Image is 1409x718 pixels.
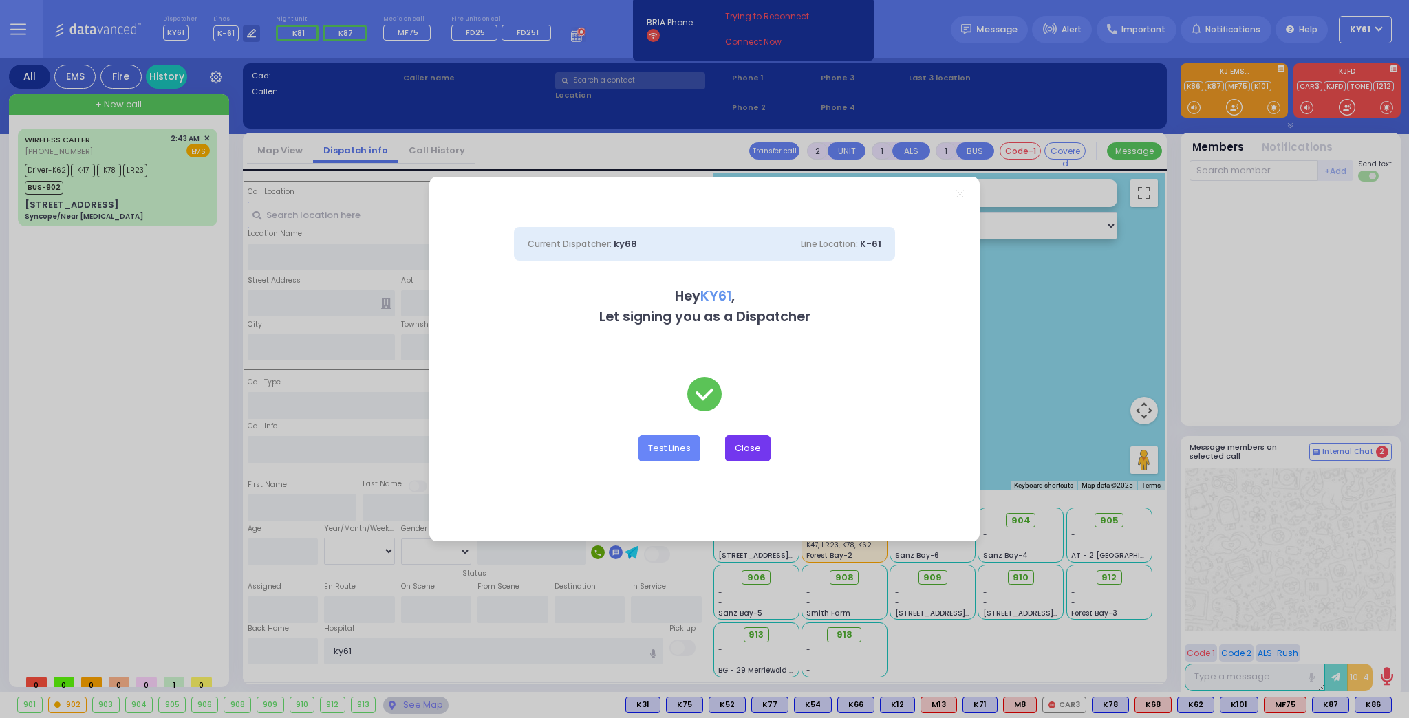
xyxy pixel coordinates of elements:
span: KY61 [700,287,731,305]
img: check-green.svg [687,377,722,411]
span: Line Location: [801,238,858,250]
b: Let signing you as a Dispatcher [599,307,810,326]
button: Test Lines [638,435,700,461]
button: Close [725,435,771,461]
a: Close [956,190,964,197]
b: Hey , [675,287,735,305]
span: Current Dispatcher: [528,238,612,250]
span: K-61 [860,237,881,250]
span: ky68 [614,237,637,250]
